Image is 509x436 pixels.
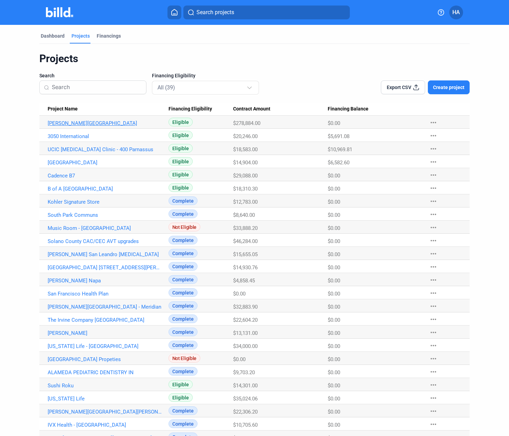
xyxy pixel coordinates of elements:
[41,32,65,39] div: Dashboard
[48,304,162,310] a: [PERSON_NAME][GEOGRAPHIC_DATA] - Meridian
[328,225,340,231] span: $0.00
[233,343,258,349] span: $34,000.00
[233,120,260,126] span: $278,884.00
[48,369,162,376] a: ALAMEDA PEDIATRIC DENTISTRY IN
[169,301,198,310] span: Complete
[429,289,438,297] mat-icon: more_horiz
[233,278,255,284] span: $4,858.45
[48,409,162,415] a: [PERSON_NAME][GEOGRAPHIC_DATA][PERSON_NAME] [STREET_ADDRESS]
[169,314,198,323] span: Complete
[328,120,340,126] span: $0.00
[429,210,438,219] mat-icon: more_horiz
[233,159,258,166] span: $14,904.00
[48,186,162,192] a: B of A [GEOGRAPHIC_DATA]
[429,158,438,166] mat-icon: more_horiz
[169,328,198,336] span: Complete
[328,409,340,415] span: $0.00
[429,368,438,376] mat-icon: more_horiz
[233,396,258,402] span: $35,024.06
[328,304,340,310] span: $0.00
[429,197,438,205] mat-icon: more_horiz
[429,236,438,245] mat-icon: more_horiz
[233,356,246,362] span: $0.00
[71,32,90,39] div: Projects
[97,32,121,39] div: Financings
[381,80,425,94] button: Export CSV
[169,131,193,139] span: Eligible
[169,249,198,258] span: Complete
[328,422,340,428] span: $0.00
[233,146,258,153] span: $18,583.00
[169,275,198,284] span: Complete
[169,118,193,126] span: Eligible
[233,317,258,323] span: $22,604.20
[233,264,258,271] span: $14,930.76
[429,302,438,310] mat-icon: more_horiz
[429,145,438,153] mat-icon: more_horiz
[429,328,438,337] mat-icon: more_horiz
[152,72,195,79] span: Financing Eligibility
[328,317,340,323] span: $0.00
[328,264,340,271] span: $0.00
[328,159,349,166] span: $6,582.60
[233,251,258,258] span: $15,655.05
[429,276,438,284] mat-icon: more_horiz
[169,183,193,192] span: Eligible
[48,238,162,244] a: Solano County CAC/CEC AVT upgrades
[449,6,463,19] button: HA
[169,170,193,179] span: Eligible
[429,407,438,415] mat-icon: more_horiz
[48,133,162,139] a: 3050 International
[328,173,340,179] span: $0.00
[48,396,162,402] a: [US_STATE] Life
[233,186,258,192] span: $18,310.30
[328,330,340,336] span: $0.00
[48,278,162,284] a: [PERSON_NAME] Napa
[328,343,340,349] span: $0.00
[233,212,255,218] span: $8,640.00
[328,199,340,205] span: $0.00
[48,317,162,323] a: The Irvine Company [GEOGRAPHIC_DATA]
[233,304,258,310] span: $32,883.90
[48,120,162,126] a: [PERSON_NAME][GEOGRAPHIC_DATA]
[169,157,193,166] span: Eligible
[157,84,175,91] mat-select-trigger: All (39)
[328,133,349,139] span: $5,691.08
[233,106,328,112] div: Contract Amount
[169,341,198,349] span: Complete
[48,173,162,179] a: Cadence B7
[48,159,162,166] a: [GEOGRAPHIC_DATA]
[429,250,438,258] mat-icon: more_horiz
[169,210,198,218] span: Complete
[169,419,198,428] span: Complete
[429,184,438,192] mat-icon: more_horiz
[233,199,258,205] span: $12,783.00
[429,223,438,232] mat-icon: more_horiz
[429,420,438,428] mat-icon: more_horiz
[169,106,212,112] span: Financing Eligibility
[428,80,470,94] button: Create project
[429,263,438,271] mat-icon: more_horiz
[328,382,340,389] span: $0.00
[233,291,246,297] span: $0.00
[169,380,193,389] span: Eligible
[328,356,340,362] span: $0.00
[433,84,464,91] span: Create project
[233,409,258,415] span: $22,306.20
[328,291,340,297] span: $0.00
[48,225,162,231] a: Music Room - [GEOGRAPHIC_DATA]
[429,315,438,323] mat-icon: more_horiz
[48,291,162,297] a: San Francisco Health Plan
[429,118,438,127] mat-icon: more_horiz
[169,393,193,402] span: Eligible
[169,406,198,415] span: Complete
[387,84,411,91] span: Export CSV
[429,355,438,363] mat-icon: more_horiz
[328,106,422,112] div: Financing Balance
[233,133,258,139] span: $20,246.00
[328,186,340,192] span: $0.00
[196,8,234,17] span: Search projects
[39,52,470,65] div: Projects
[328,396,340,402] span: $0.00
[328,251,340,258] span: $0.00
